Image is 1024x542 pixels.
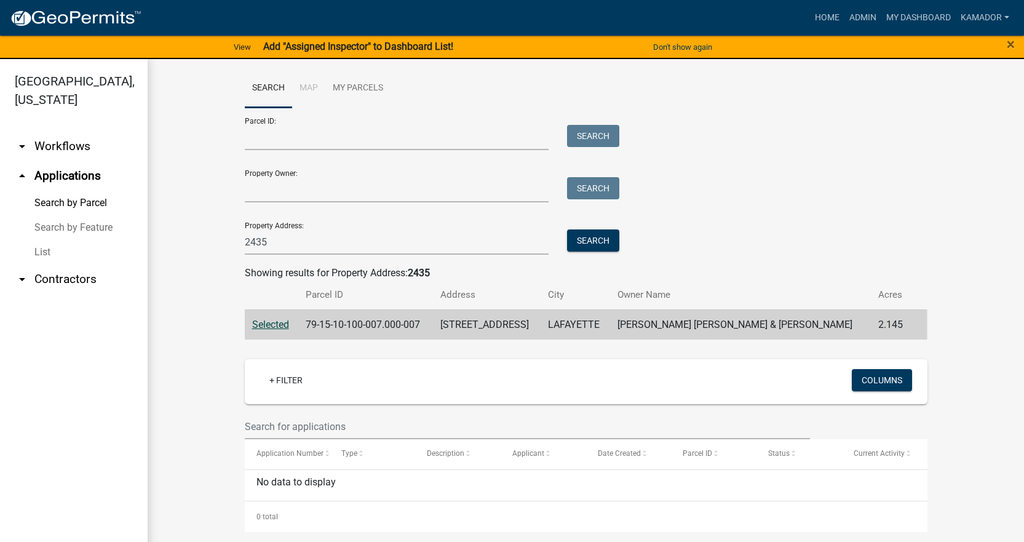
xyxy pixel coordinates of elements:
td: [PERSON_NAME] [PERSON_NAME] & [PERSON_NAME] [610,309,871,340]
a: Selected [252,319,289,330]
div: No data to display [245,470,927,501]
span: × [1007,36,1015,53]
th: City [541,281,610,309]
span: Type [341,449,357,458]
div: 0 total [245,501,927,532]
strong: Add "Assigned Inspector" to Dashboard List! [263,41,453,52]
span: Status [768,449,790,458]
th: Address [433,281,541,309]
span: Description [427,449,464,458]
datatable-header-cell: Date Created [586,439,672,469]
a: Search [245,69,292,108]
td: 2.145 [871,309,912,340]
strong: 2435 [408,267,430,279]
datatable-header-cell: Parcel ID [671,439,756,469]
th: Owner Name [610,281,871,309]
a: View [229,37,256,57]
button: Search [567,177,619,199]
span: Date Created [598,449,641,458]
span: Parcel ID [683,449,712,458]
a: My Dashboard [881,6,956,30]
td: [STREET_ADDRESS] [433,309,541,340]
datatable-header-cell: Applicant [501,439,586,469]
div: Showing results for Property Address: [245,266,927,281]
datatable-header-cell: Status [756,439,842,469]
datatable-header-cell: Description [415,439,501,469]
a: + Filter [260,369,312,391]
button: Don't show again [648,37,717,57]
input: Search for applications [245,414,811,439]
span: Applicant [512,449,544,458]
a: My Parcels [325,69,391,108]
th: Acres [871,281,912,309]
a: Kamador [956,6,1014,30]
i: arrow_drop_up [15,169,30,183]
span: Current Activity [854,449,905,458]
a: Admin [844,6,881,30]
span: Application Number [256,449,323,458]
button: Close [1007,37,1015,52]
i: arrow_drop_down [15,272,30,287]
i: arrow_drop_down [15,139,30,154]
td: 79-15-10-100-007.000-007 [298,309,433,340]
datatable-header-cell: Type [330,439,415,469]
datatable-header-cell: Application Number [245,439,330,469]
a: Home [810,6,844,30]
button: Search [567,125,619,147]
button: Search [567,229,619,252]
td: LAFAYETTE [541,309,610,340]
th: Parcel ID [298,281,433,309]
datatable-header-cell: Current Activity [842,439,927,469]
button: Columns [852,369,912,391]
